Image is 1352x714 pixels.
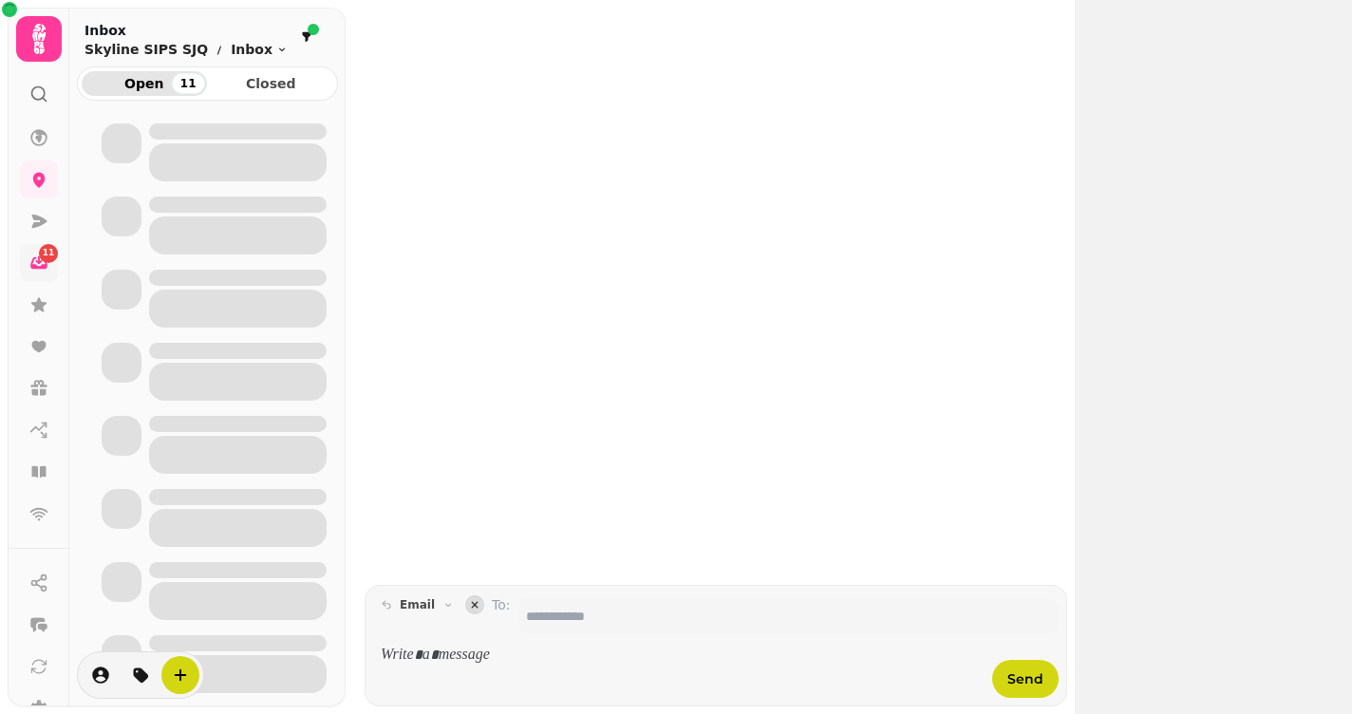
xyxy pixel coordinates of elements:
p: Skyline SIPS SJQ [84,40,208,59]
button: Open11 [82,71,207,96]
button: collapse [465,595,484,614]
span: Closed [224,77,319,90]
nav: breadcrumb [84,40,288,59]
button: Closed [209,71,334,96]
span: Send [1007,672,1043,686]
button: filter [295,26,318,48]
a: 11 [20,244,58,282]
button: Send [992,660,1059,698]
button: create-convo [161,656,199,694]
button: tag-thread [122,656,160,694]
div: 11 [172,73,205,94]
button: Inbox [231,40,288,59]
span: 11 [43,247,55,260]
h2: Inbox [84,21,288,40]
button: email [373,593,461,616]
span: Open [97,77,192,90]
label: To: [492,595,510,633]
